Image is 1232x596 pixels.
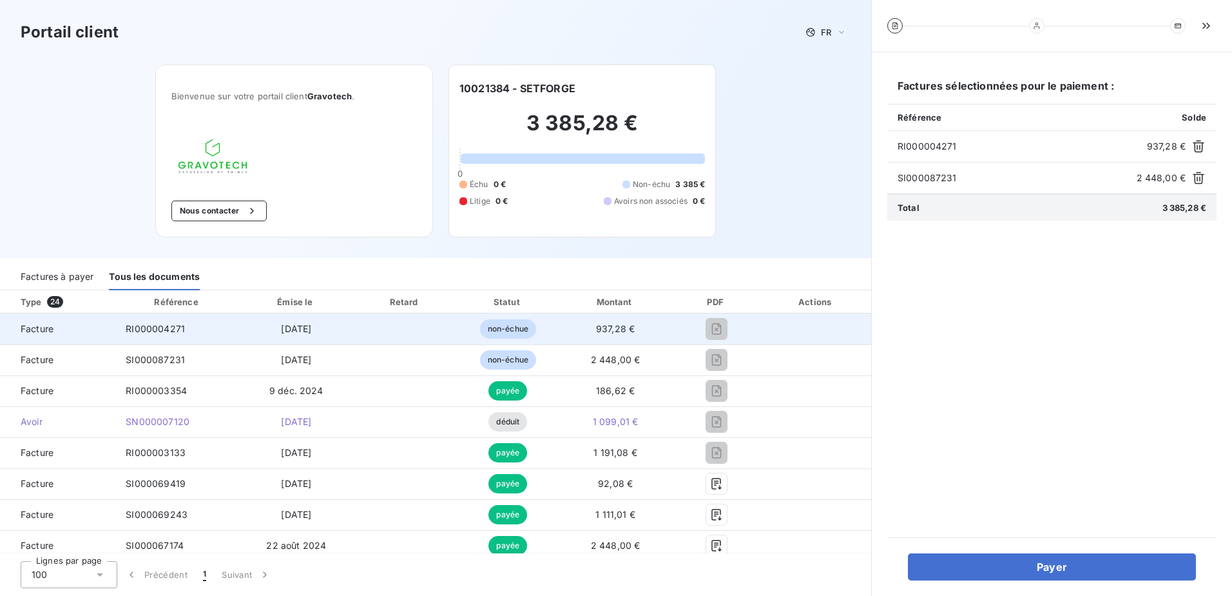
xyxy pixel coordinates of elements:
span: Total [898,203,919,213]
span: payée [488,381,527,401]
span: SI000067174 [126,540,184,551]
span: payée [488,505,527,524]
span: SI000069243 [126,509,188,520]
span: RI000003133 [126,447,186,458]
span: 100 [32,568,47,581]
span: 937,28 € [1147,140,1186,153]
span: RI000004271 [898,140,1142,153]
button: Suivant [214,561,279,588]
span: 3 385,28 € [1162,203,1207,213]
span: [DATE] [281,354,311,365]
button: 1 [195,561,214,588]
button: Payer [908,553,1196,581]
div: Émise le [242,295,351,308]
div: Factures à payer [21,263,93,290]
span: SI000069419 [126,478,186,489]
span: Échu [470,179,488,190]
span: 0 € [496,195,508,207]
span: non-échue [480,319,536,339]
span: [DATE] [281,416,311,427]
h6: Factures sélectionnées pour le paiement : [887,78,1217,104]
span: Solde [1182,112,1206,123]
button: Nous contacter [171,201,267,221]
div: Actions [764,295,869,308]
span: SN000007120 [126,416,189,427]
div: Type [13,295,113,308]
div: Statut [459,295,556,308]
span: 9 déc. 2024 [269,385,323,396]
span: Facture [10,446,105,459]
h6: 10021384 - SETFORGE [459,81,575,96]
div: Retard [356,295,455,308]
div: PDF [675,295,758,308]
span: Référence [898,112,941,123]
span: Avoir [10,415,105,428]
span: 3 385 € [675,179,705,190]
span: [DATE] [281,323,311,334]
span: [DATE] [281,509,311,520]
span: Facture [10,539,105,552]
span: Bienvenue sur votre portail client . [171,91,417,101]
div: Tous les documents [109,263,200,290]
span: payée [488,474,527,493]
span: Facture [10,508,105,521]
span: 186,62 € [596,385,635,396]
span: 2 448,00 € [591,540,640,551]
span: payée [488,443,527,462]
span: [DATE] [281,478,311,489]
span: 1 099,01 € [593,416,639,427]
span: FR [821,27,831,37]
div: Montant [561,295,669,308]
span: 1 191,08 € [593,447,637,458]
span: RI000004271 [126,323,185,334]
span: 1 111,01 € [595,509,635,520]
span: 2 448,00 € [1137,172,1186,184]
span: 22 août 2024 [266,540,326,551]
span: 2 448,00 € [591,354,640,365]
span: SI000087231 [126,354,185,365]
span: Gravotech [307,91,352,101]
span: Non-échu [633,179,670,190]
span: Facture [10,384,105,397]
span: Facture [10,323,105,335]
span: 1 [203,568,206,581]
span: non-échue [480,350,536,370]
span: 24 [47,296,63,308]
h2: 3 385,28 € [459,110,705,149]
span: Litige [470,195,490,207]
span: 92,08 € [598,478,633,489]
h3: Portail client [21,21,119,44]
span: Facture [10,477,105,490]
div: Référence [154,297,198,307]
span: 937,28 € [596,323,635,334]
span: 0 [457,168,463,179]
span: 0 € [494,179,506,190]
span: déduit [488,412,527,432]
span: Facture [10,353,105,366]
span: Avoirs non associés [614,195,688,207]
span: payée [488,536,527,555]
span: [DATE] [281,447,311,458]
img: Company logo [171,132,254,180]
span: SI000087231 [898,172,1131,184]
span: 0 € [693,195,705,207]
button: Précédent [117,561,195,588]
span: RI000003354 [126,385,187,396]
